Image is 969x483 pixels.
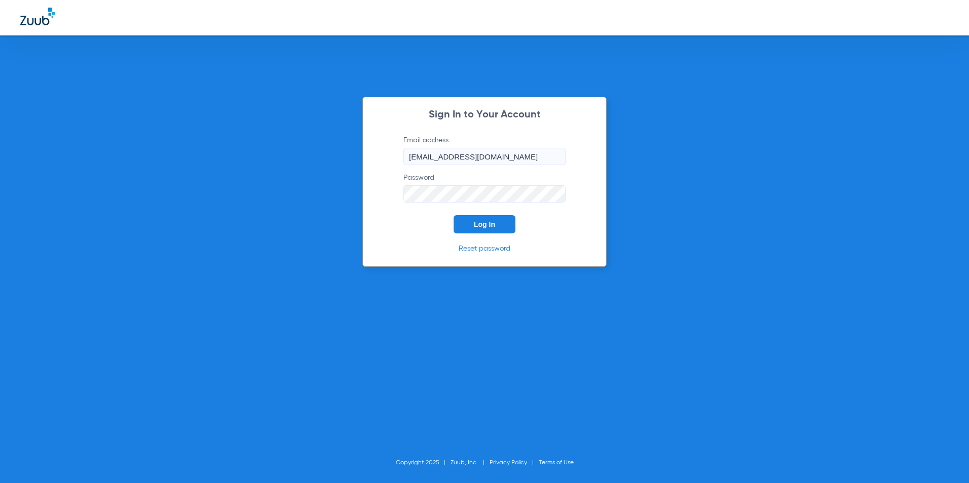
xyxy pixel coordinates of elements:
[403,173,566,203] label: Password
[459,245,510,252] a: Reset password
[490,460,527,466] a: Privacy Policy
[388,110,581,120] h2: Sign In to Your Account
[20,8,55,25] img: Zuub Logo
[539,460,574,466] a: Terms of Use
[403,148,566,165] input: Email address
[918,434,969,483] iframe: Chat Widget
[451,458,490,468] li: Zuub, Inc.
[396,458,451,468] li: Copyright 2025
[454,215,515,233] button: Log In
[474,220,495,228] span: Log In
[403,135,566,165] label: Email address
[403,185,566,203] input: Password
